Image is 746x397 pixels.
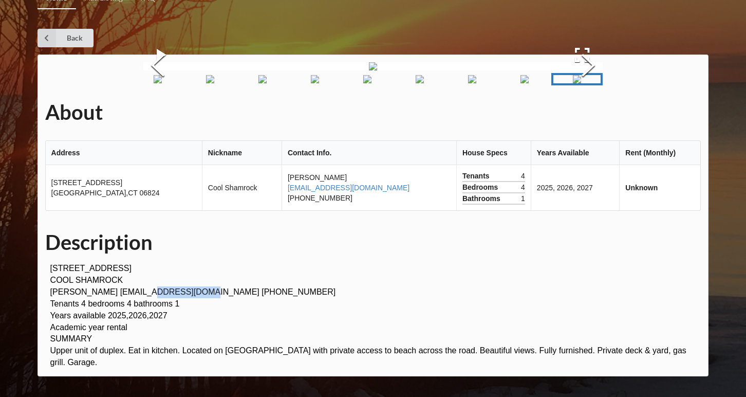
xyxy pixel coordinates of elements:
[342,73,393,85] a: Go to Slide 7
[38,29,94,47] a: Back
[456,141,531,165] th: House Specs
[462,193,503,204] span: Bathrooms
[446,73,498,85] a: Go to Slide 9
[206,75,214,83] img: 2142_fairfield_beach%2FIMG_1635.jpg
[363,75,371,83] img: 2142_fairfield_beach%2FIMG_1638.jpg
[282,141,456,165] th: Contact Info.
[184,73,236,85] a: Go to Slide 4
[237,73,288,85] a: Go to Slide 5
[562,40,603,70] button: Open Fullscreen
[27,73,487,85] div: Thumbnail Navigation
[521,182,525,192] span: 4
[258,75,267,83] img: 2142_fairfield_beach%2FIMG_1636.jpg
[282,165,456,210] td: [PERSON_NAME] [PHONE_NUMBER]
[619,141,700,165] th: Rent (Monthly)
[51,178,122,187] span: [STREET_ADDRESS]
[202,165,282,210] td: Cool Shamrock
[551,73,603,85] a: Go to Slide 11
[45,229,701,256] h1: Description
[499,73,550,85] a: Go to Slide 10
[45,99,701,125] h1: About
[521,193,525,204] span: 1
[574,20,603,113] button: Next Slide
[625,184,658,192] b: Unknown
[531,165,619,210] td: 2025, 2026, 2027
[288,184,409,192] a: [EMAIL_ADDRESS][DOMAIN_NAME]
[462,182,500,192] span: Bedrooms
[573,75,581,83] img: 2142_fairfield_beach%2FIMG_1646.jpg
[143,20,172,113] button: Previous Slide
[531,141,619,165] th: Years Available
[394,73,445,85] a: Go to Slide 8
[468,75,476,83] img: 2142_fairfield_beach%2FIMG_1640.jpg
[50,263,701,369] p: [STREET_ADDRESS] COOL SHAMROCK [PERSON_NAME] [EMAIL_ADDRESS][DOMAIN_NAME] [PHONE_NUMBER] Tenants ...
[51,189,160,197] span: [GEOGRAPHIC_DATA] , CT 06824
[289,73,341,85] a: Go to Slide 6
[202,141,282,165] th: Nickname
[416,75,424,83] img: 2142_fairfield_beach%2FIMG_1639.jpg
[462,171,492,181] span: Tenants
[311,75,319,83] img: 2142_fairfield_beach%2FIMG_1637.jpg
[369,62,377,70] img: 2142_fairfield_beach%2FIMG_1646.jpg
[520,75,529,83] img: 2142_fairfield_beach%2FIMG_1644.jpg
[521,171,525,181] span: 4
[46,141,202,165] th: Address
